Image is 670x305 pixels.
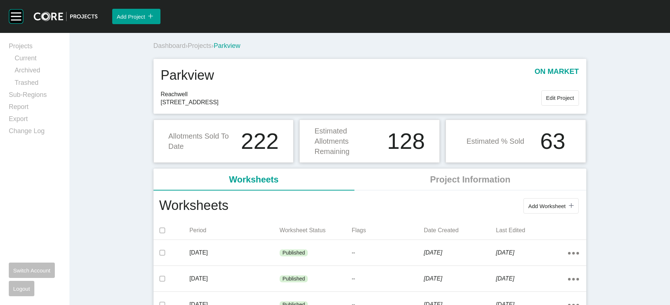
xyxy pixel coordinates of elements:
[9,114,61,127] a: Export
[189,249,280,257] p: [DATE]
[387,130,425,152] h1: 128
[15,78,61,90] a: Trashed
[523,198,578,214] button: Add Worksheet
[15,54,61,66] a: Current
[541,90,579,106] button: Edit Project
[283,275,305,283] p: Published
[466,136,524,146] p: Estimated % Sold
[186,42,188,49] span: ›
[189,226,280,234] p: Period
[34,12,98,21] img: core-logo-dark.3138cae2.png
[534,66,579,84] p: on market
[15,66,61,78] a: Archived
[112,9,160,24] button: Add Project
[212,42,214,49] span: ›
[13,267,50,274] span: Switch Account
[283,249,305,257] p: Published
[169,131,237,151] p: Allotments Sold To Date
[314,126,383,157] p: Estimated Allotments Remaining
[496,226,568,234] p: Last Edited
[352,249,424,257] p: --
[496,275,568,283] p: [DATE]
[9,127,61,139] a: Change Log
[159,196,228,215] h1: Worksheets
[189,275,280,283] p: [DATE]
[424,249,496,257] p: [DATE]
[528,203,565,209] span: Add Worksheet
[214,42,241,49] span: Parkview
[496,249,568,257] p: [DATE]
[161,98,541,106] span: [STREET_ADDRESS]
[154,42,186,49] a: Dashboard
[161,90,541,98] span: Reachwell
[9,263,55,278] button: Switch Account
[352,226,424,234] p: Flags
[9,42,61,54] a: Projects
[9,90,61,102] a: Sub-Regions
[540,130,565,152] h1: 63
[13,286,30,292] span: Logout
[9,102,61,114] a: Report
[161,66,214,84] h1: Parkview
[354,169,586,191] li: Project Information
[188,42,212,49] a: Projects
[280,226,352,234] p: Worksheet Status
[241,130,279,152] h1: 222
[424,226,496,234] p: Date Created
[9,281,34,296] button: Logout
[424,275,496,283] p: [DATE]
[546,95,574,101] span: Edit Project
[117,14,145,20] span: Add Project
[154,169,355,191] li: Worksheets
[352,275,424,283] p: --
